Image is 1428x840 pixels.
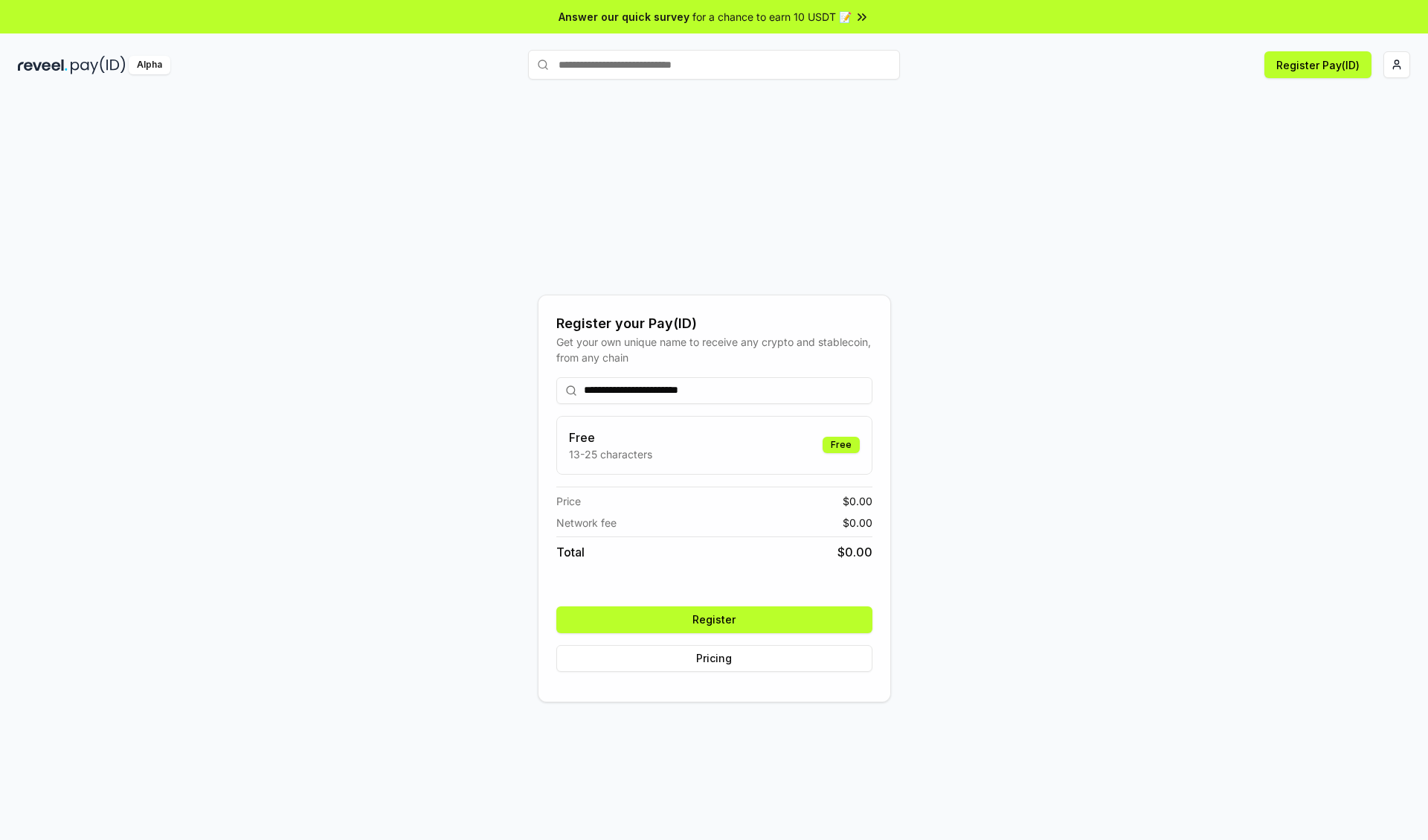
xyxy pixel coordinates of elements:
[556,543,585,561] span: Total
[556,606,872,633] button: Register
[71,56,126,74] img: pay_id
[556,493,581,509] span: Price
[692,9,852,25] span: for a chance to earn 10 USDT 📝
[1264,51,1371,78] button: Register Pay(ID)
[843,493,872,509] span: $ 0.00
[556,334,872,365] div: Get your own unique name to receive any crypto and stablecoin, from any chain
[18,56,68,74] img: reveel_dark
[556,313,872,334] div: Register your Pay(ID)
[843,515,872,530] span: $ 0.00
[569,446,652,462] p: 13-25 characters
[129,56,170,74] div: Alpha
[559,9,689,25] span: Answer our quick survey
[823,437,860,453] div: Free
[837,543,872,561] span: $ 0.00
[556,515,617,530] span: Network fee
[556,645,872,672] button: Pricing
[569,429,652,446] h3: Free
